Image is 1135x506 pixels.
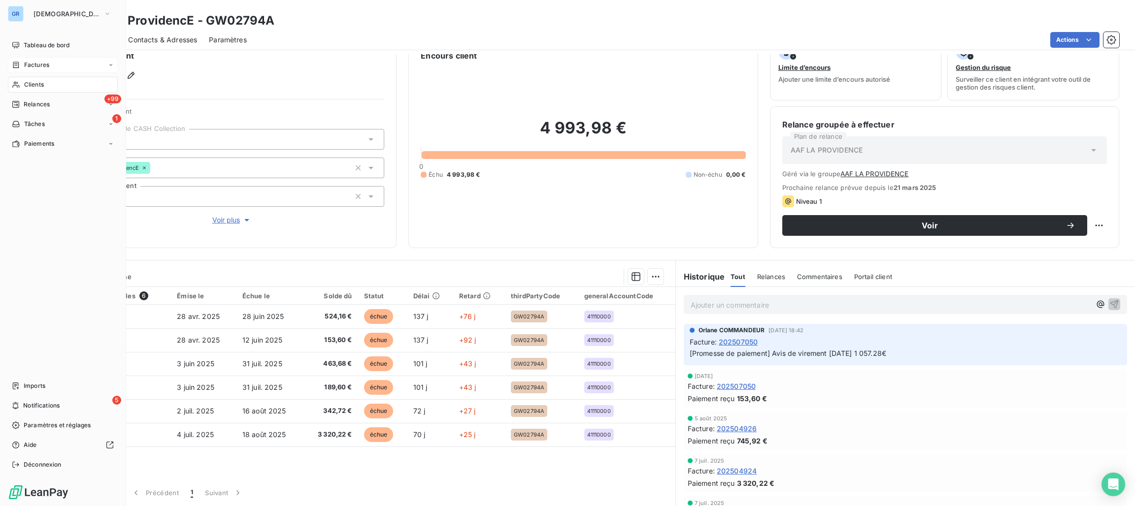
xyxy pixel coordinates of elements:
[364,292,401,300] div: Statut
[587,314,611,319] span: 41110000
[24,139,54,148] span: Paiements
[688,466,715,476] span: Facture :
[364,356,394,371] span: échue
[413,359,428,368] span: 101 j
[150,163,158,172] input: Ajouter une valeur
[717,466,757,476] span: 202504924
[309,382,352,392] span: 189,60 €
[87,12,274,30] h3: Aaf La ProvidencE - GW02794A
[695,373,713,379] span: [DATE]
[413,312,429,320] span: 137 j
[419,162,423,170] span: 0
[757,273,785,281] span: Relances
[413,292,447,300] div: Délai
[128,35,197,45] span: Contacts & Adresses
[459,336,476,344] span: +92 j
[447,170,480,179] span: 4 993,98 €
[676,271,725,283] h6: Historique
[413,383,428,391] span: 101 j
[177,336,220,344] span: 28 avr. 2025
[717,381,756,391] span: 202507050
[511,292,572,300] div: thirdPartyCode
[587,361,611,367] span: 41110000
[1050,32,1100,48] button: Actions
[514,337,544,343] span: GW02794A
[688,393,735,404] span: Paiement reçu
[688,381,715,391] span: Facture :
[24,100,50,109] span: Relances
[688,436,735,446] span: Paiement reçu
[459,430,476,439] span: +25 j
[8,484,69,500] img: Logo LeanPay
[309,312,352,321] span: 524,16 €
[79,107,384,121] span: Propriétés Client
[840,170,908,178] button: AAF LA PROVIDENCE
[587,408,611,414] span: 41110000
[309,406,352,416] span: 342,72 €
[587,384,611,390] span: 41110000
[459,407,476,415] span: +27 j
[1102,473,1125,496] div: Open Intercom Messenger
[24,421,91,430] span: Paramètres et réglages
[191,488,193,498] span: 1
[413,407,426,415] span: 72 j
[737,478,775,488] span: 3 320,22 €
[719,337,758,347] span: 202507050
[737,393,767,404] span: 153,60 €
[695,500,725,506] span: 7 juil. 2025
[688,478,735,488] span: Paiement reçu
[364,309,394,324] span: échue
[690,349,886,357] span: [Promesse de paiement] Avis de virement [DATE] 1 057.28€
[309,335,352,345] span: 153,60 €
[421,50,477,62] h6: Encours client
[199,482,249,503] button: Suivant
[731,273,745,281] span: Tout
[699,326,765,335] span: Orlane COMMANDEUR
[782,184,1107,191] span: Prochaine relance prévue depuis le
[770,37,942,100] button: Limite d’encoursAjouter une limite d’encours autorisé
[459,312,476,320] span: +76 j
[23,401,60,410] span: Notifications
[185,482,199,503] button: 1
[104,95,121,103] span: +99
[364,333,394,348] span: échue
[8,6,24,22] div: GR
[309,359,352,369] span: 463,68 €
[726,170,746,179] span: 0,00 €
[688,423,715,434] span: Facture :
[429,170,443,179] span: Échu
[242,292,297,300] div: Échue le
[587,337,611,343] span: 41110000
[894,184,936,191] span: 21 mars 2025
[364,380,394,395] span: échue
[690,337,717,347] span: Facture :
[413,336,429,344] span: 137 j
[242,407,286,415] span: 16 août 2025
[177,359,214,368] span: 3 juin 2025
[112,396,121,405] span: 5
[242,336,283,344] span: 12 juin 2025
[854,273,892,281] span: Portail client
[695,415,728,421] span: 5 août 2025
[112,114,121,123] span: 1
[212,215,252,225] span: Voir plus
[778,75,890,83] span: Ajouter une limite d’encours autorisé
[24,460,62,469] span: Déconnexion
[782,170,1107,178] span: Géré via le groupe
[947,37,1119,100] button: Gestion du risqueSurveiller ce client en intégrant votre outil de gestion des risques client.
[79,215,384,225] button: Voir plus
[794,221,1066,229] span: Voir
[956,75,1111,91] span: Surveiller ce client en intégrant votre outil de gestion des risques client.
[737,436,768,446] span: 745,92 €
[956,63,1011,71] span: Gestion du risque
[242,312,284,320] span: 28 juin 2025
[209,35,247,45] span: Paramètres
[514,432,544,438] span: GW02794A
[242,430,286,439] span: 18 août 2025
[797,273,842,281] span: Commentaires
[24,381,45,390] span: Imports
[421,118,745,148] h2: 4 993,98 €
[309,430,352,440] span: 3 320,22 €
[459,292,499,300] div: Retard
[413,430,426,439] span: 70 j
